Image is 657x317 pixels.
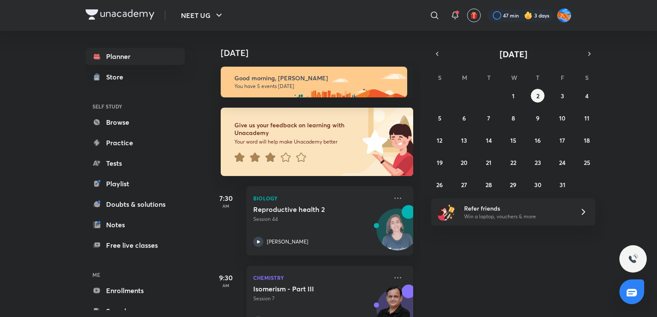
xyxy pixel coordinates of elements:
[443,48,583,60] button: [DATE]
[561,92,564,100] abbr: October 3, 2025
[86,9,154,20] img: Company Logo
[86,282,185,299] a: Enrollments
[433,156,447,169] button: October 19, 2025
[506,156,520,169] button: October 22, 2025
[253,273,388,283] p: Chemistry
[510,136,516,144] abbr: October 15, 2025
[253,295,388,302] p: Session 7
[457,156,471,169] button: October 20, 2025
[470,12,478,19] img: avatar
[531,156,545,169] button: October 23, 2025
[500,48,527,60] span: [DATE]
[221,67,407,97] img: morning
[512,92,515,100] abbr: October 1, 2025
[556,178,569,191] button: October 31, 2025
[531,178,545,191] button: October 30, 2025
[86,196,185,213] a: Doubts & solutions
[437,136,442,144] abbr: October 12, 2025
[106,72,128,82] div: Store
[486,136,492,144] abbr: October 14, 2025
[482,156,496,169] button: October 21, 2025
[86,267,185,282] h6: ME
[253,193,388,203] p: Biology
[253,205,360,214] h5: Reproductive health 2
[86,134,185,151] a: Practice
[584,158,590,167] abbr: October 25, 2025
[438,203,455,220] img: referral
[461,158,468,167] abbr: October 20, 2025
[556,89,569,103] button: October 3, 2025
[467,9,481,22] button: avatar
[86,175,185,192] a: Playlist
[234,74,400,82] h6: Good morning, [PERSON_NAME]
[86,114,185,131] a: Browse
[506,178,520,191] button: October 29, 2025
[464,204,569,213] h6: Refer friends
[512,114,515,122] abbr: October 8, 2025
[86,216,185,233] a: Notes
[535,136,541,144] abbr: October 16, 2025
[531,133,545,147] button: October 16, 2025
[461,181,467,189] abbr: October 27, 2025
[461,136,467,144] abbr: October 13, 2025
[462,114,466,122] abbr: October 6, 2025
[506,133,520,147] button: October 15, 2025
[556,111,569,125] button: October 10, 2025
[510,158,516,167] abbr: October 22, 2025
[209,283,243,288] p: AM
[561,73,564,82] abbr: Friday
[482,178,496,191] button: October 28, 2025
[556,133,569,147] button: October 17, 2025
[253,285,360,293] h5: Isomerism - Part III
[585,73,589,82] abbr: Saturday
[457,133,471,147] button: October 13, 2025
[482,111,496,125] button: October 7, 2025
[534,181,542,189] abbr: October 30, 2025
[253,215,388,223] p: Session 44
[333,108,413,176] img: feedback_image
[584,114,589,122] abbr: October 11, 2025
[86,48,185,65] a: Planner
[506,89,520,103] button: October 1, 2025
[267,238,308,246] p: [PERSON_NAME]
[436,181,443,189] abbr: October 26, 2025
[559,114,565,122] abbr: October 10, 2025
[559,136,565,144] abbr: October 17, 2025
[462,73,467,82] abbr: Monday
[234,138,359,145] p: Your word will help make Unacademy better
[221,48,422,58] h4: [DATE]
[506,111,520,125] button: October 8, 2025
[584,136,590,144] abbr: October 18, 2025
[535,158,541,167] abbr: October 23, 2025
[457,111,471,125] button: October 6, 2025
[86,9,154,22] a: Company Logo
[536,73,539,82] abbr: Thursday
[536,114,539,122] abbr: October 9, 2025
[580,89,594,103] button: October 4, 2025
[580,133,594,147] button: October 18, 2025
[176,7,229,24] button: NEET UG
[457,178,471,191] button: October 27, 2025
[437,158,443,167] abbr: October 19, 2025
[234,121,359,137] h6: Give us your feedback on learning with Unacademy
[524,11,533,20] img: streak
[464,213,569,220] p: Win a laptop, vouchers & more
[559,181,565,189] abbr: October 31, 2025
[511,73,517,82] abbr: Wednesday
[234,83,400,90] p: You have 5 events [DATE]
[433,111,447,125] button: October 5, 2025
[486,158,491,167] abbr: October 21, 2025
[531,89,545,103] button: October 2, 2025
[86,237,185,254] a: Free live classes
[209,193,243,203] h5: 7:30
[433,133,447,147] button: October 12, 2025
[559,158,565,167] abbr: October 24, 2025
[487,73,491,82] abbr: Tuesday
[438,114,441,122] abbr: October 5, 2025
[531,111,545,125] button: October 9, 2025
[510,181,516,189] abbr: October 29, 2025
[557,8,571,23] img: Adithya MA
[86,99,185,114] h6: SELF STUDY
[485,181,492,189] abbr: October 28, 2025
[86,155,185,172] a: Tests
